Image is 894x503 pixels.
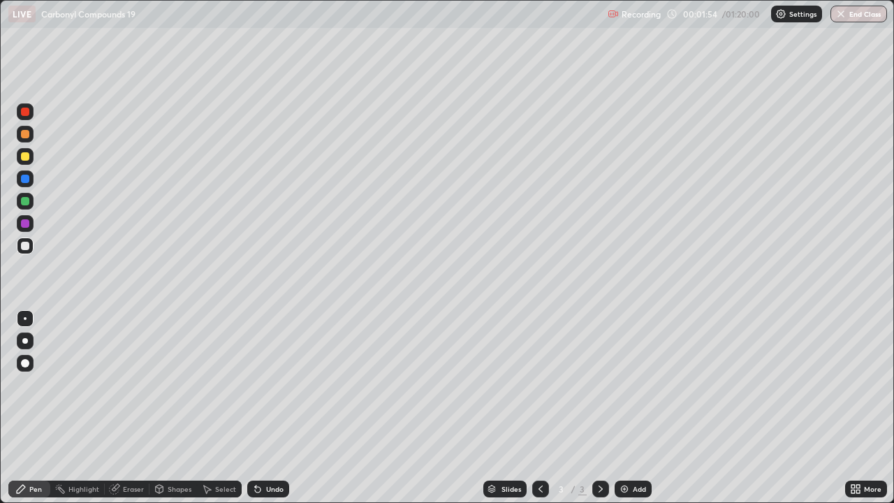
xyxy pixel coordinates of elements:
div: Slides [501,486,521,493]
p: Carbonyl Compounds 19 [41,8,135,20]
div: 3 [578,483,587,495]
img: add-slide-button [619,483,630,495]
div: 3 [555,485,569,493]
div: More [864,486,881,493]
div: Undo [266,486,284,493]
div: Eraser [123,486,144,493]
div: Pen [29,486,42,493]
button: End Class [830,6,887,22]
div: Shapes [168,486,191,493]
p: Settings [789,10,816,17]
div: Add [633,486,646,493]
p: LIVE [13,8,31,20]
img: class-settings-icons [775,8,786,20]
div: / [571,485,576,493]
img: recording.375f2c34.svg [608,8,619,20]
div: Highlight [68,486,99,493]
div: Select [215,486,236,493]
p: Recording [622,9,661,20]
img: end-class-cross [835,8,847,20]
